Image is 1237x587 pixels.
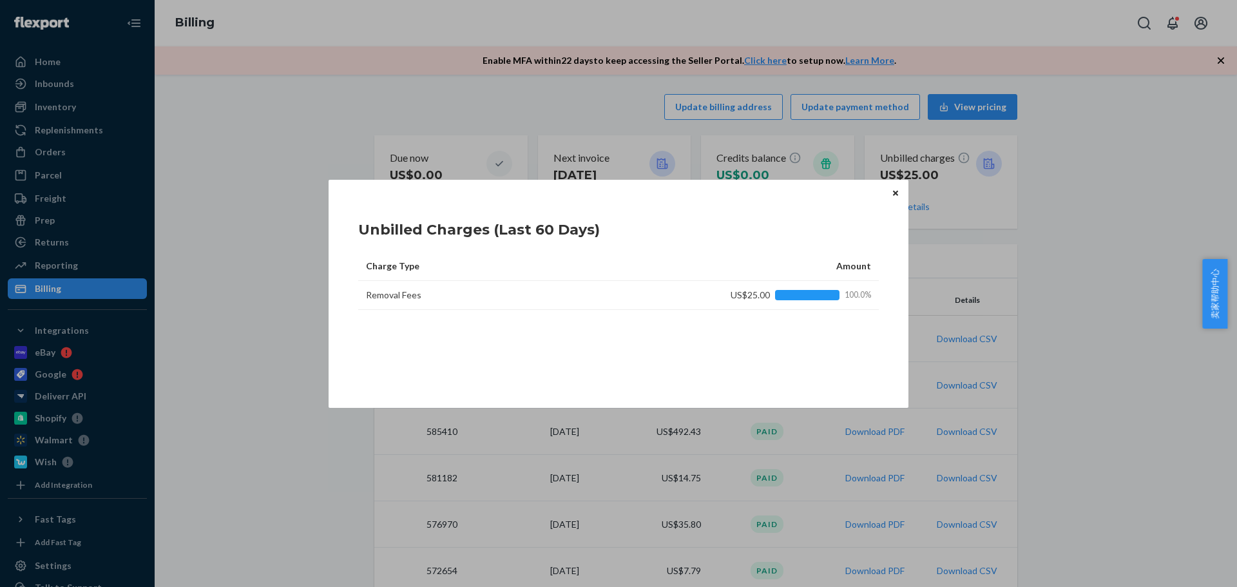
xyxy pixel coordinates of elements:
div: US$25.00 [701,289,871,302]
td: Removal Fees [358,281,680,310]
th: Amount [680,252,879,281]
span: 100.0% [845,289,871,301]
button: Close [889,186,902,200]
h1: Unbilled Charges (Last 60 Days) [358,220,600,240]
th: Charge Type [358,252,680,281]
